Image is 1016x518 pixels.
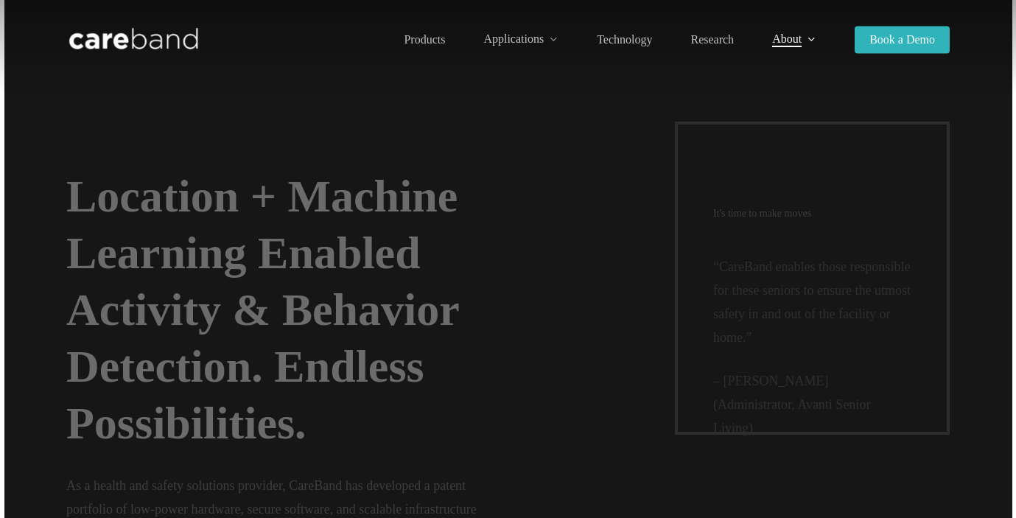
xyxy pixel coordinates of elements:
span: Research [690,33,734,46]
a: Technology [597,34,652,46]
a: Applications [483,33,558,46]
a: Book a Demo [855,34,950,46]
span: Book a Demo [869,33,935,46]
a: About [772,33,816,46]
a: Products [404,34,445,46]
span: About [772,32,802,45]
p: “CareBand enables those responsible for these seniors to ensure the utmost safety in and out of t... [713,256,911,370]
span: Products [404,33,445,46]
span: Applications [483,32,544,45]
h1: Location + Machine Learning Enabled Activity & Behavior Detection. Endless Possibilities. [66,168,508,452]
a: Research [690,34,734,46]
span: Technology [597,33,652,46]
p: – [PERSON_NAME] (Administrator, Avanti Senior Living) [713,370,911,441]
